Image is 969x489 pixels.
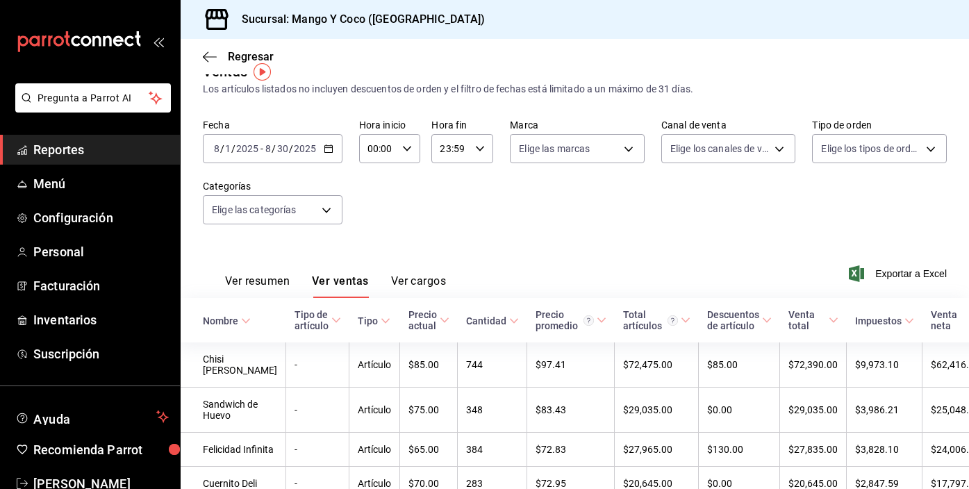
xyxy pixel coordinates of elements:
[615,342,699,388] td: $72,475.00
[431,120,493,130] label: Hora fin
[408,309,437,331] div: Precio actual
[780,342,847,388] td: $72,390.00
[33,440,169,459] span: Recomienda Parrot
[615,433,699,467] td: $27,965.00
[203,181,342,191] label: Categorías
[203,82,947,97] div: Los artículos listados no incluyen descuentos de orden y el filtro de fechas está limitado a un m...
[276,143,289,154] input: --
[623,309,678,331] div: Total artículos
[265,143,272,154] input: --
[788,309,826,331] div: Venta total
[400,342,458,388] td: $85.00
[780,388,847,433] td: $29,035.00
[668,315,678,326] svg: El total artículos considera cambios de precios en los artículos así como costos adicionales por ...
[33,345,169,363] span: Suscripción
[583,315,594,326] svg: Precio promedio = Total artículos / cantidad
[699,388,780,433] td: $0.00
[527,388,615,433] td: $83.43
[707,309,759,331] div: Descuentos de artículo
[788,309,838,331] span: Venta total
[458,388,527,433] td: 348
[400,388,458,433] td: $75.00
[228,50,274,63] span: Regresar
[855,315,914,326] span: Impuestos
[286,388,349,433] td: -
[349,342,400,388] td: Artículo
[272,143,276,154] span: /
[400,433,458,467] td: $65.00
[821,142,921,156] span: Elige los tipos de orden
[931,309,968,331] div: Venta neta
[33,276,169,295] span: Facturación
[33,310,169,329] span: Inventarios
[847,433,922,467] td: $3,828.10
[699,342,780,388] td: $85.00
[847,342,922,388] td: $9,973.10
[38,91,149,106] span: Pregunta a Parrot AI
[536,309,606,331] span: Precio promedio
[295,309,329,331] div: Tipo de artículo
[225,274,290,298] button: Ver resumen
[181,342,286,388] td: Chisi [PERSON_NAME]
[670,142,770,156] span: Elige los canales de venta
[153,36,164,47] button: open_drawer_menu
[615,388,699,433] td: $29,035.00
[286,433,349,467] td: -
[260,143,263,154] span: -
[519,142,590,156] span: Elige las marcas
[349,433,400,467] td: Artículo
[212,203,297,217] span: Elige las categorías
[289,143,293,154] span: /
[220,143,224,154] span: /
[699,433,780,467] td: $130.00
[458,342,527,388] td: 744
[458,433,527,467] td: 384
[852,265,947,282] button: Exportar a Excel
[358,315,390,326] span: Tipo
[33,140,169,159] span: Reportes
[224,143,231,154] input: --
[235,143,259,154] input: ----
[33,242,169,261] span: Personal
[33,408,151,425] span: Ayuda
[295,309,341,331] span: Tipo de artículo
[15,83,171,113] button: Pregunta a Parrot AI
[203,315,238,326] div: Nombre
[33,208,169,227] span: Configuración
[408,309,449,331] span: Precio actual
[661,120,796,130] label: Canal de venta
[510,120,645,130] label: Marca
[707,309,772,331] span: Descuentos de artículo
[391,274,447,298] button: Ver cargos
[349,388,400,433] td: Artículo
[181,433,286,467] td: Felicidad Infinita
[466,315,519,326] span: Cantidad
[527,342,615,388] td: $97.41
[254,63,271,81] img: Tooltip marker
[855,315,902,326] div: Impuestos
[812,120,947,130] label: Tipo de orden
[10,101,171,115] a: Pregunta a Parrot AI
[203,120,342,130] label: Fecha
[181,388,286,433] td: Sandwich de Huevo
[623,309,690,331] span: Total artículos
[293,143,317,154] input: ----
[312,274,369,298] button: Ver ventas
[225,274,446,298] div: navigation tabs
[358,315,378,326] div: Tipo
[286,342,349,388] td: -
[847,388,922,433] td: $3,986.21
[33,174,169,193] span: Menú
[203,50,274,63] button: Regresar
[359,120,421,130] label: Hora inicio
[231,11,486,28] h3: Sucursal: Mango Y Coco ([GEOGRAPHIC_DATA])
[527,433,615,467] td: $72.83
[780,433,847,467] td: $27,835.00
[213,143,220,154] input: --
[203,315,251,326] span: Nombre
[466,315,506,326] div: Cantidad
[231,143,235,154] span: /
[536,309,594,331] div: Precio promedio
